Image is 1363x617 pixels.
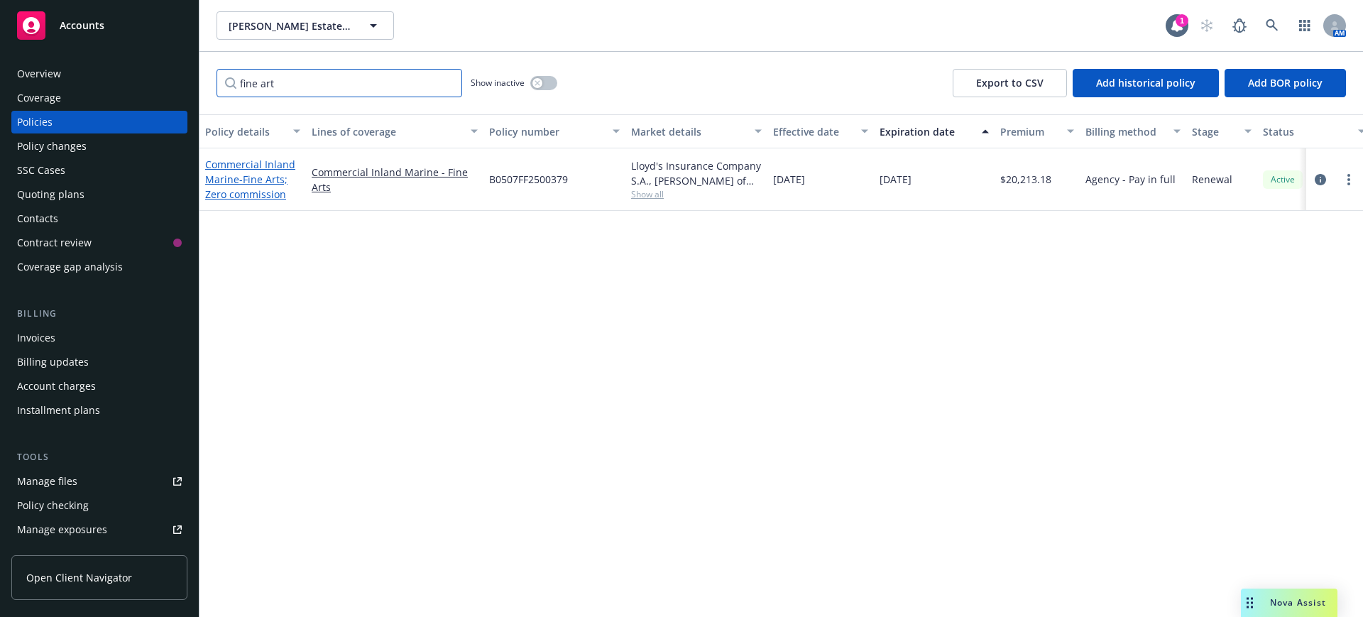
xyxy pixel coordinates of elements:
[1291,11,1319,40] a: Switch app
[1096,76,1195,89] span: Add historical policy
[17,327,55,349] div: Invoices
[489,172,568,187] span: B0507FF2500379
[11,135,187,158] a: Policy changes
[17,470,77,493] div: Manage files
[17,494,89,517] div: Policy checking
[17,159,65,182] div: SSC Cases
[17,207,58,230] div: Contacts
[11,470,187,493] a: Manage files
[17,183,84,206] div: Quoting plans
[1073,69,1219,97] button: Add historical policy
[11,6,187,45] a: Accounts
[11,231,187,254] a: Contract review
[1269,173,1297,186] span: Active
[1085,172,1176,187] span: Agency - Pay in full
[1248,76,1323,89] span: Add BOR policy
[199,114,306,148] button: Policy details
[17,87,61,109] div: Coverage
[229,18,351,33] span: [PERSON_NAME] Estate Winery, Inc.
[1270,596,1326,608] span: Nova Assist
[1193,11,1221,40] a: Start snowing
[471,77,525,89] span: Show inactive
[773,124,853,139] div: Effective date
[26,570,132,585] span: Open Client Navigator
[306,114,483,148] button: Lines of coverage
[217,11,394,40] button: [PERSON_NAME] Estate Winery, Inc.
[1000,124,1058,139] div: Premium
[312,165,478,195] a: Commercial Inland Marine - Fine Arts
[17,542,110,565] div: Manage certificates
[1000,172,1051,187] span: $20,213.18
[17,518,107,541] div: Manage exposures
[312,124,462,139] div: Lines of coverage
[1263,124,1350,139] div: Status
[60,20,104,31] span: Accounts
[11,62,187,85] a: Overview
[625,114,767,148] button: Market details
[11,542,187,565] a: Manage certificates
[631,124,746,139] div: Market details
[17,399,100,422] div: Installment plans
[11,307,187,321] div: Billing
[11,183,187,206] a: Quoting plans
[976,76,1044,89] span: Export to CSV
[880,124,973,139] div: Expiration date
[11,87,187,109] a: Coverage
[1085,124,1165,139] div: Billing method
[11,494,187,517] a: Policy checking
[483,114,625,148] button: Policy number
[1241,589,1337,617] button: Nova Assist
[1080,114,1186,148] button: Billing method
[17,256,123,278] div: Coverage gap analysis
[953,69,1067,97] button: Export to CSV
[205,158,295,201] a: Commercial Inland Marine
[1258,11,1286,40] a: Search
[767,114,874,148] button: Effective date
[11,111,187,133] a: Policies
[17,351,89,373] div: Billing updates
[631,158,762,188] div: Lloyd's Insurance Company S.A., [PERSON_NAME] of London, Price Forbes & Partners
[1192,172,1232,187] span: Renewal
[17,375,96,398] div: Account charges
[11,375,187,398] a: Account charges
[17,111,53,133] div: Policies
[11,351,187,373] a: Billing updates
[11,159,187,182] a: SSC Cases
[17,135,87,158] div: Policy changes
[17,231,92,254] div: Contract review
[11,518,187,541] a: Manage exposures
[631,188,762,200] span: Show all
[205,173,288,201] span: - Fine Arts; Zero commission
[1186,114,1257,148] button: Stage
[1176,14,1188,27] div: 1
[217,69,462,97] input: Filter by keyword...
[11,256,187,278] a: Coverage gap analysis
[1192,124,1236,139] div: Stage
[11,327,187,349] a: Invoices
[205,124,285,139] div: Policy details
[11,207,187,230] a: Contacts
[1241,589,1259,617] div: Drag to move
[11,399,187,422] a: Installment plans
[1225,69,1346,97] button: Add BOR policy
[995,114,1080,148] button: Premium
[11,450,187,464] div: Tools
[874,114,995,148] button: Expiration date
[1225,11,1254,40] a: Report a Bug
[1340,171,1357,188] a: more
[489,124,604,139] div: Policy number
[1312,171,1329,188] a: circleInformation
[880,172,912,187] span: [DATE]
[773,172,805,187] span: [DATE]
[17,62,61,85] div: Overview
